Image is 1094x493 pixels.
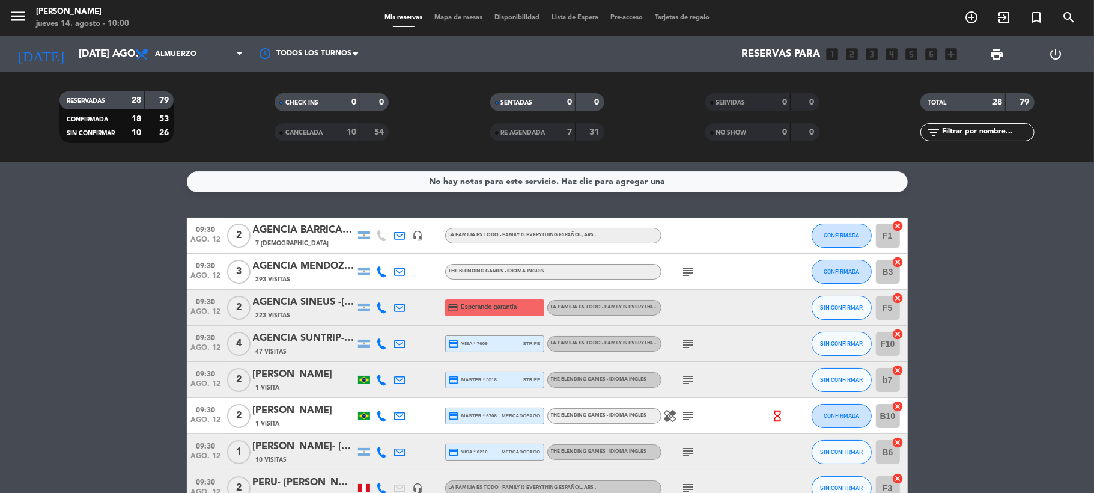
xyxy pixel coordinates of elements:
[256,419,280,429] span: 1 Visita
[864,46,880,62] i: looks_3
[449,485,597,490] span: La Familia es Todo - Family is Everything Español
[256,275,291,284] span: 393 Visitas
[567,98,572,106] strong: 0
[989,47,1004,61] span: print
[582,233,597,237] span: , ARS .
[253,295,355,310] div: AGENCIA SINEUS -[PERSON_NAME]
[1048,47,1063,61] i: power_settings_new
[488,14,545,21] span: Disponibilidad
[892,220,904,232] i: cancel
[449,338,460,349] i: credit_card
[449,269,545,274] span: The Blending Games - Idioma Ingles
[429,175,665,189] div: No hay notas para este servicio. Haz clic para agregar una
[9,41,73,67] i: [DATE]
[551,413,647,418] span: The Blending Games - Idioma Ingles
[191,222,221,236] span: 09:30
[904,46,919,62] i: looks_5
[551,449,647,454] span: The Blending Games - Idioma Ingles
[884,46,899,62] i: looks_4
[9,7,27,25] i: menu
[191,402,221,416] span: 09:30
[132,115,141,123] strong: 18
[782,128,787,136] strong: 0
[551,305,684,310] span: La Familia es Todo - Family is Everything Español
[523,340,541,348] span: stripe
[663,409,678,423] i: healing
[782,98,787,106] strong: 0
[378,14,428,21] span: Mis reservas
[892,436,904,449] i: cancel
[892,328,904,340] i: cancel
[551,377,647,382] span: The Blending Games - Idioma Ingles
[191,438,221,452] span: 09:30
[159,96,171,105] strong: 79
[253,222,355,238] div: AGENCIA BARRICA TOURS- [PERSON_NAME][GEOGRAPHIC_DATA]
[253,439,355,455] div: [PERSON_NAME]- [PERSON_NAME]
[36,6,129,18] div: [PERSON_NAME]
[809,128,816,136] strong: 0
[191,380,221,394] span: ago. 12
[159,129,171,137] strong: 26
[67,117,108,123] span: CONFIRMADA
[352,98,357,106] strong: 0
[502,412,540,420] span: mercadopago
[227,332,251,356] span: 4
[227,404,251,428] span: 2
[681,445,696,459] i: subject
[191,308,221,322] span: ago. 12
[227,440,251,464] span: 1
[681,265,696,279] i: subject
[501,100,533,106] span: SENTADAS
[253,475,355,491] div: PERU- [PERSON_NAME]
[36,18,129,30] div: jueves 14. agosto - 10:00
[191,452,221,466] span: ago. 12
[1026,36,1085,72] div: LOG OUT
[449,338,488,349] span: visa * 7609
[551,341,684,346] span: La Familia es Todo - Family is Everything Español
[67,130,115,136] span: SIN CONFIRMAR
[809,98,816,106] strong: 0
[227,260,251,284] span: 3
[449,233,597,237] span: La Familia es Todo - Family is Everything Español
[191,258,221,272] span: 09:30
[112,47,126,61] i: arrow_drop_down
[997,10,1011,25] i: exit_to_app
[820,449,863,455] span: SIN CONFIRMAR
[347,128,357,136] strong: 10
[191,416,221,430] span: ago. 12
[155,50,196,58] span: Almuerzo
[923,46,939,62] i: looks_6
[227,296,251,320] span: 2
[741,49,820,60] span: Reservas para
[428,14,488,21] span: Mapa de mesas
[1029,10,1044,25] i: turned_in_not
[820,340,863,347] span: SIN CONFIRMAR
[892,364,904,376] i: cancel
[926,125,941,139] i: filter_list
[545,14,604,21] span: Lista de Espera
[379,98,386,106] strong: 0
[285,130,323,136] span: CANCELADA
[964,10,979,25] i: add_circle_outline
[523,376,541,384] span: stripe
[159,115,171,123] strong: 53
[256,239,329,248] span: 7 [DEMOGRAPHIC_DATA]
[253,403,355,418] div: [PERSON_NAME]
[812,440,872,464] button: SIN CONFIRMAR
[943,46,959,62] i: add_box
[191,344,221,358] span: ago. 12
[582,485,597,490] span: , ARS .
[649,14,716,21] span: Tarjetas de regalo
[594,98,601,106] strong: 0
[256,347,287,357] span: 47 Visitas
[449,411,497,421] span: master * 6708
[256,455,287,465] span: 10 Visitas
[191,294,221,308] span: 09:30
[844,46,860,62] i: looks_two
[771,409,784,423] i: hourglass_empty
[681,337,696,351] i: subject
[132,96,141,105] strong: 28
[449,447,488,458] span: visa * 0210
[227,368,251,392] span: 2
[567,128,572,136] strong: 7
